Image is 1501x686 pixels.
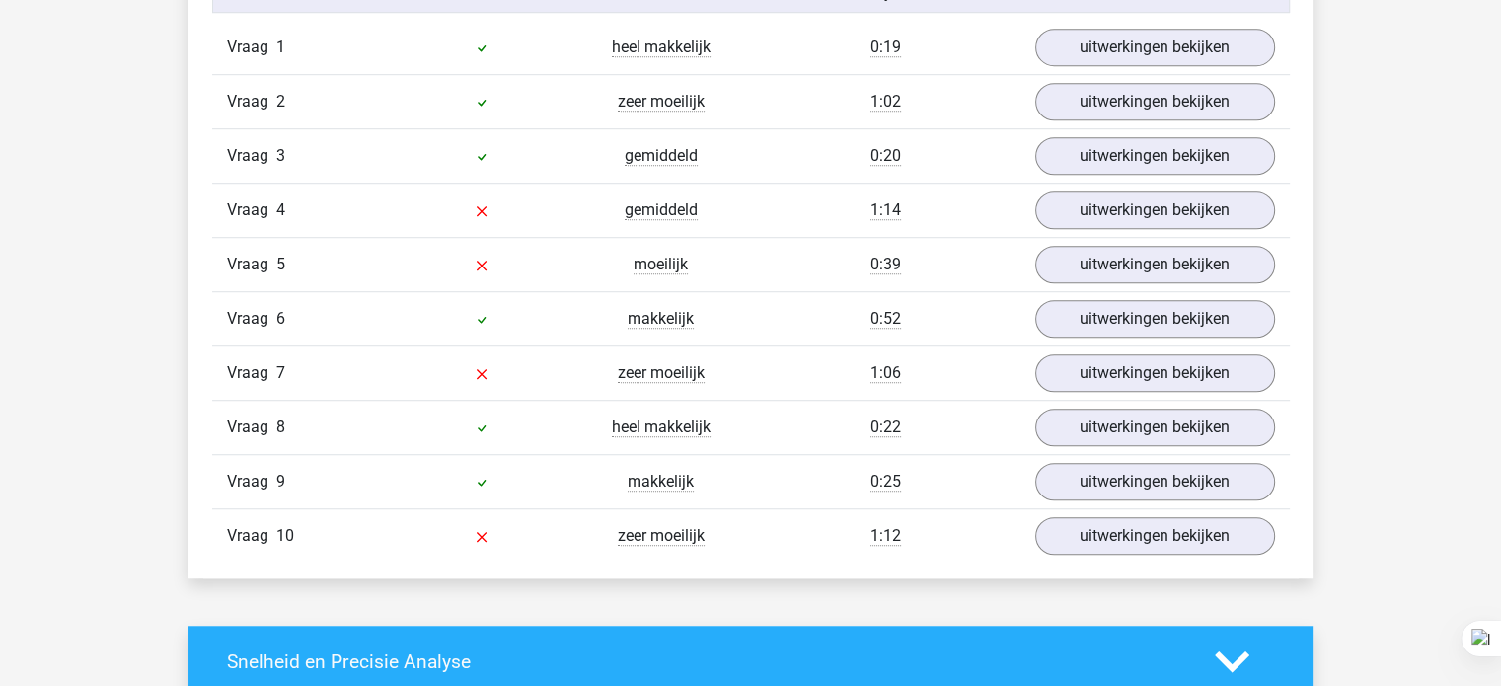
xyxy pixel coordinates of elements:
span: Vraag [227,198,276,222]
span: heel makkelijk [612,38,711,57]
a: uitwerkingen bekijken [1035,137,1275,175]
span: 1:02 [870,92,901,112]
span: moeilijk [634,255,688,274]
span: 3 [276,146,285,165]
span: Vraag [227,253,276,276]
span: 4 [276,200,285,219]
span: 0:20 [870,146,901,166]
span: 0:52 [870,309,901,329]
span: 1:14 [870,200,901,220]
span: Vraag [227,307,276,331]
a: uitwerkingen bekijken [1035,409,1275,446]
a: uitwerkingen bekijken [1035,517,1275,555]
span: Vraag [227,90,276,114]
span: 0:25 [870,472,901,492]
span: heel makkelijk [612,418,711,437]
span: makkelijk [628,472,694,492]
span: zeer moeilijk [618,363,705,383]
span: 7 [276,363,285,382]
span: 0:22 [870,418,901,437]
span: 10 [276,526,294,545]
span: makkelijk [628,309,694,329]
span: 9 [276,472,285,491]
a: uitwerkingen bekijken [1035,354,1275,392]
span: 1 [276,38,285,56]
span: Vraag [227,416,276,439]
a: uitwerkingen bekijken [1035,463,1275,500]
span: gemiddeld [625,146,698,166]
span: 0:39 [870,255,901,274]
span: Vraag [227,470,276,494]
span: zeer moeilijk [618,526,705,546]
a: uitwerkingen bekijken [1035,29,1275,66]
span: Vraag [227,36,276,59]
span: 2 [276,92,285,111]
span: Vraag [227,144,276,168]
span: 1:06 [870,363,901,383]
a: uitwerkingen bekijken [1035,83,1275,120]
span: zeer moeilijk [618,92,705,112]
span: 0:19 [870,38,901,57]
a: uitwerkingen bekijken [1035,246,1275,283]
span: gemiddeld [625,200,698,220]
span: Vraag [227,361,276,385]
span: 1:12 [870,526,901,546]
a: uitwerkingen bekijken [1035,191,1275,229]
a: uitwerkingen bekijken [1035,300,1275,338]
span: 8 [276,418,285,436]
h4: Snelheid en Precisie Analyse [227,650,1185,673]
span: Vraag [227,524,276,548]
span: 6 [276,309,285,328]
span: 5 [276,255,285,273]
